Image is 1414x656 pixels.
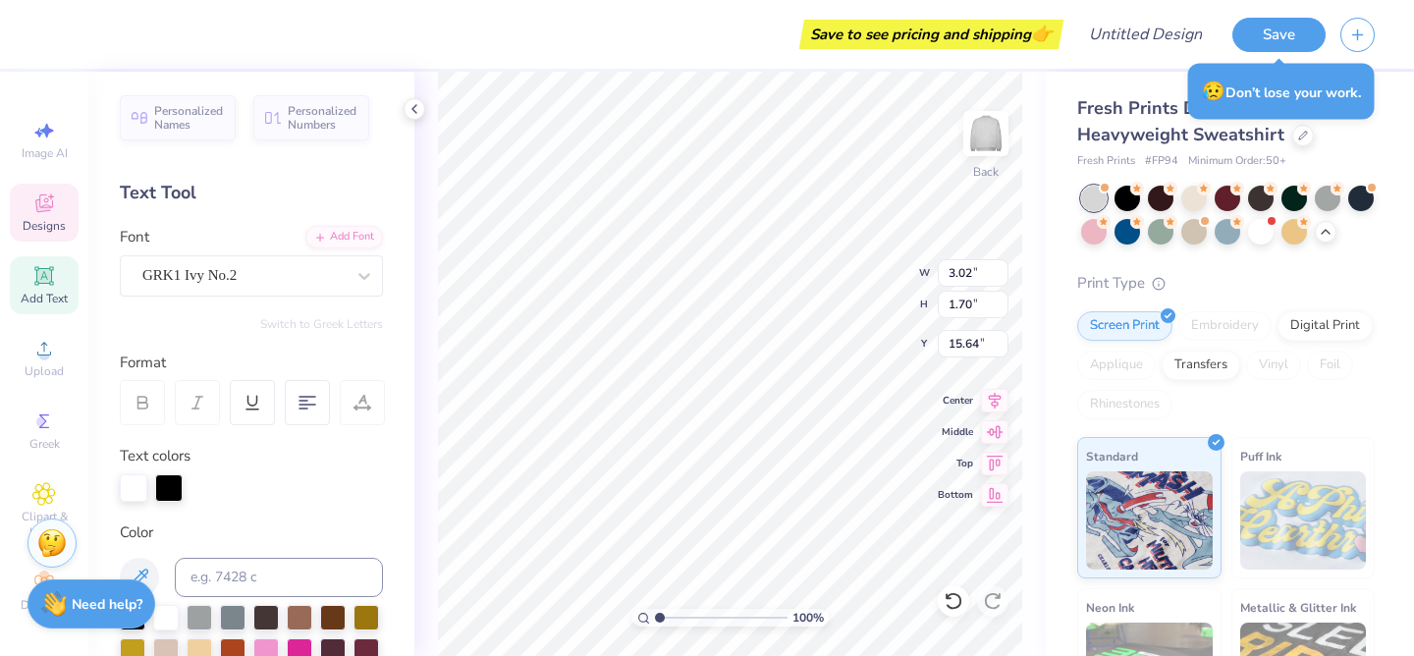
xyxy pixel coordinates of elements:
span: Image AI [22,145,68,161]
div: Rhinestones [1077,390,1172,419]
div: Transfers [1162,351,1240,380]
div: Text Tool [120,180,383,206]
div: Format [120,352,385,374]
span: Add Text [21,291,68,306]
label: Text colors [120,445,190,467]
div: Applique [1077,351,1156,380]
img: Back [966,114,1006,153]
span: Middle [938,425,973,439]
div: Foil [1307,351,1353,380]
span: Puff Ink [1240,446,1281,466]
span: Fresh Prints Denver Mock Neck Heavyweight Sweatshirt [1077,96,1338,146]
div: Add Font [305,226,383,248]
input: e.g. 7428 c [175,558,383,597]
div: Digital Print [1278,311,1373,341]
div: Back [973,163,999,181]
span: Decorate [21,597,68,613]
span: Center [938,394,973,408]
div: Print Type [1077,272,1375,295]
span: 😥 [1202,79,1225,104]
span: Greek [29,436,60,452]
span: Metallic & Glitter Ink [1240,597,1356,618]
span: Bottom [938,488,973,502]
div: Color [120,521,383,544]
img: Puff Ink [1240,471,1367,570]
span: Neon Ink [1086,597,1134,618]
span: Standard [1086,446,1138,466]
label: Font [120,226,149,248]
button: Switch to Greek Letters [260,316,383,332]
span: Personalized Names [154,104,224,132]
button: Save [1232,18,1326,52]
span: Fresh Prints [1077,153,1135,170]
span: Designs [23,218,66,234]
div: Don’t lose your work. [1188,64,1375,120]
img: Standard [1086,471,1213,570]
span: # FP94 [1145,153,1178,170]
strong: Need help? [72,595,142,614]
div: Screen Print [1077,311,1172,341]
div: Vinyl [1246,351,1301,380]
span: Top [938,457,973,470]
span: 👉 [1031,22,1053,45]
span: 100 % [792,609,824,627]
span: Minimum Order: 50 + [1188,153,1286,170]
div: Save to see pricing and shipping [804,20,1059,49]
span: Clipart & logos [10,509,79,540]
input: Untitled Design [1073,15,1218,54]
span: Personalized Numbers [288,104,357,132]
div: Embroidery [1178,311,1272,341]
span: Upload [25,363,64,379]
